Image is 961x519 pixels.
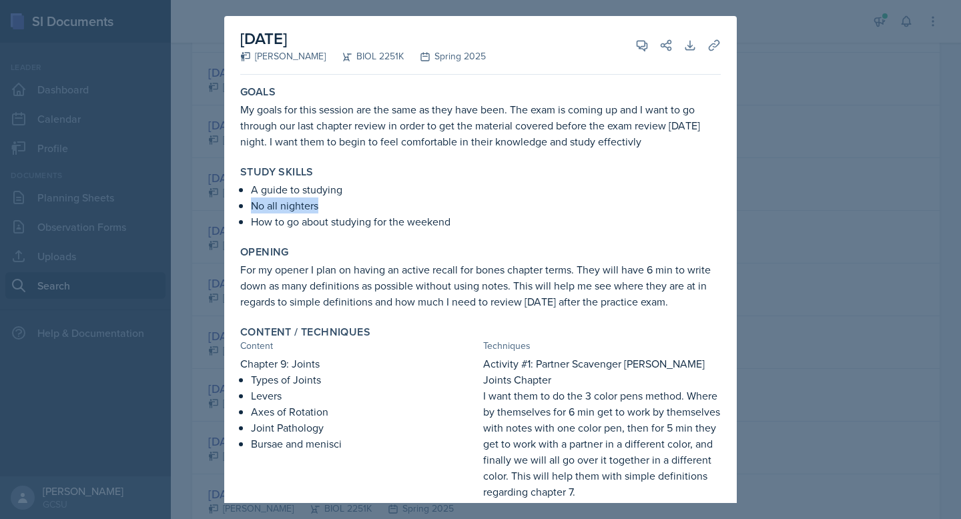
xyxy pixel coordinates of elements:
p: How to go about studying for the weekend [251,213,721,229]
label: Goals [240,85,276,99]
label: Opening [240,245,289,259]
p: Activity #1: Partner Scavenger [PERSON_NAME] Joints Chapter [483,356,721,388]
p: I want them to do the 3 color pens method. Where by themselves for 6 min get to work by themselve... [483,388,721,500]
div: Spring 2025 [404,49,486,63]
div: BIOL 2251K [326,49,404,63]
label: Content / Techniques [240,326,370,339]
div: Content [240,339,478,353]
p: Types of Joints [251,372,478,388]
p: For my opener I plan on having an active recall for bones chapter terms. They will have 6 min to ... [240,262,721,310]
p: My goals for this session are the same as they have been. The exam is coming up and I want to go ... [240,101,721,149]
p: A guide to studying [251,181,721,197]
p: No all nighters [251,197,721,213]
p: Chapter 9: Joints [240,356,478,372]
p: Axes of Rotation [251,404,478,420]
p: Levers [251,388,478,404]
div: Techniques [483,339,721,353]
p: Joint Pathology [251,420,478,436]
label: Study Skills [240,165,314,179]
div: [PERSON_NAME] [240,49,326,63]
h2: [DATE] [240,27,486,51]
p: Bursae and menisci [251,436,478,452]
